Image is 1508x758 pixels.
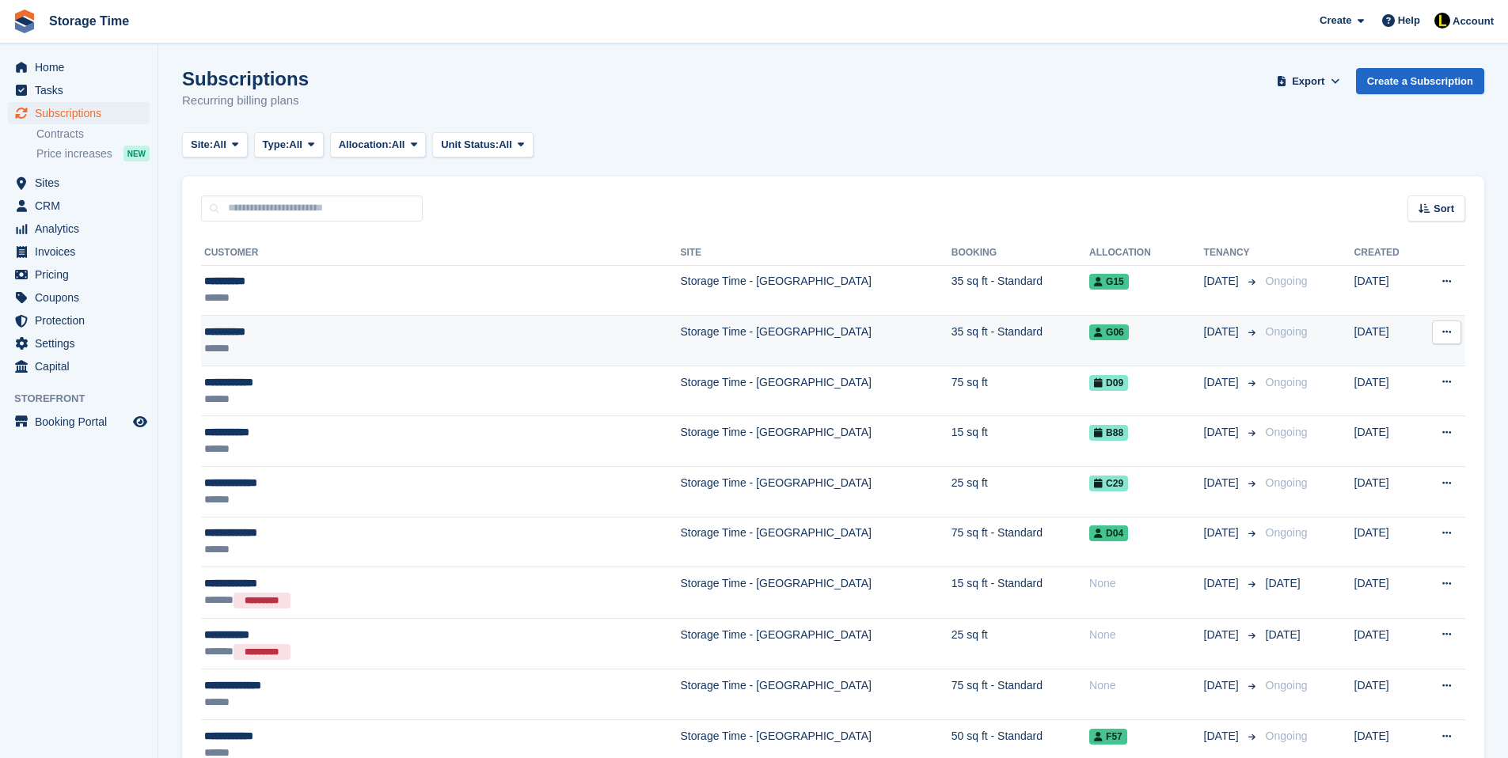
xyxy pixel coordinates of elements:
td: [DATE] [1354,416,1419,467]
th: Booking [952,241,1089,266]
span: All [289,137,302,153]
span: Account [1453,13,1494,29]
td: 75 sq ft - Standard [952,669,1089,720]
td: Storage Time - [GEOGRAPHIC_DATA] [680,265,951,316]
span: [DATE] [1266,577,1301,589]
th: Created [1354,241,1419,266]
td: Storage Time - [GEOGRAPHIC_DATA] [680,567,951,619]
td: 75 sq ft [952,366,1089,416]
span: Home [35,56,130,78]
a: menu [8,355,150,377]
span: Tasks [35,79,130,101]
h1: Subscriptions [182,68,309,89]
span: Ongoing [1266,679,1308,692]
span: Ongoing [1266,426,1308,438]
td: [DATE] [1354,265,1419,316]
td: [DATE] [1354,366,1419,416]
span: [DATE] [1204,525,1242,541]
span: Ongoing [1266,325,1308,338]
a: Preview store [131,412,150,431]
button: Unit Status: All [432,132,533,158]
td: [DATE] [1354,669,1419,720]
img: Laaibah Sarwar [1434,13,1450,28]
span: F57 [1089,729,1127,745]
span: Type: [263,137,290,153]
a: menu [8,172,150,194]
div: NEW [123,146,150,161]
td: [DATE] [1354,467,1419,517]
td: 35 sq ft - Standard [952,316,1089,366]
td: Storage Time - [GEOGRAPHIC_DATA] [680,618,951,669]
a: menu [8,218,150,240]
a: menu [8,309,150,332]
a: menu [8,102,150,124]
td: [DATE] [1354,316,1419,366]
td: 25 sq ft [952,618,1089,669]
span: Invoices [35,241,130,263]
span: Allocation: [339,137,392,153]
span: All [392,137,405,153]
span: [DATE] [1204,374,1242,391]
span: Pricing [35,263,130,286]
td: [DATE] [1354,517,1419,567]
td: Storage Time - [GEOGRAPHIC_DATA] [680,316,951,366]
td: 15 sq ft [952,416,1089,467]
p: Recurring billing plans [182,92,309,110]
th: Site [680,241,951,266]
span: All [213,137,226,153]
a: Storage Time [43,8,135,34]
span: CRM [35,195,130,217]
span: G06 [1089,324,1129,340]
span: Site: [191,137,213,153]
th: Tenancy [1204,241,1259,266]
span: C29 [1089,476,1128,491]
span: [DATE] [1204,273,1242,290]
td: Storage Time - [GEOGRAPHIC_DATA] [680,416,951,467]
td: Storage Time - [GEOGRAPHIC_DATA] [680,669,951,720]
a: menu [8,79,150,101]
button: Type: All [254,132,324,158]
th: Customer [201,241,680,266]
a: Price increases NEW [36,145,150,162]
div: None [1089,627,1204,643]
span: [DATE] [1204,728,1242,745]
span: G15 [1089,274,1129,290]
th: Allocation [1089,241,1204,266]
span: Ongoing [1266,476,1308,489]
td: 15 sq ft - Standard [952,567,1089,619]
button: Allocation: All [330,132,427,158]
div: None [1089,575,1204,592]
span: Booking Portal [35,411,130,433]
a: Contracts [36,127,150,142]
a: menu [8,263,150,286]
span: Storefront [14,391,158,407]
a: menu [8,411,150,433]
span: All [499,137,512,153]
span: Price increases [36,146,112,161]
span: [DATE] [1204,677,1242,694]
span: D09 [1089,375,1128,391]
td: Storage Time - [GEOGRAPHIC_DATA] [680,366,951,416]
span: Ongoing [1266,275,1308,287]
td: 35 sq ft - Standard [952,265,1089,316]
span: Ongoing [1266,730,1308,742]
span: Sites [35,172,130,194]
span: Create [1320,13,1351,28]
span: Ongoing [1266,526,1308,539]
img: stora-icon-8386f47178a22dfd0bd8f6a31ec36ba5ce8667c1dd55bd0f319d3a0aa187defe.svg [13,9,36,33]
span: Coupons [35,286,130,309]
span: Help [1398,13,1420,28]
td: Storage Time - [GEOGRAPHIC_DATA] [680,467,951,517]
a: menu [8,332,150,354]
a: menu [8,286,150,309]
td: 25 sq ft [952,467,1089,517]
span: Protection [35,309,130,332]
td: Storage Time - [GEOGRAPHIC_DATA] [680,517,951,567]
span: Capital [35,355,130,377]
span: Unit Status: [441,137,499,153]
span: Export [1292,74,1324,89]
span: Settings [35,332,130,354]
span: Analytics [35,218,130,240]
span: Sort [1434,201,1454,217]
span: D04 [1089,525,1128,541]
